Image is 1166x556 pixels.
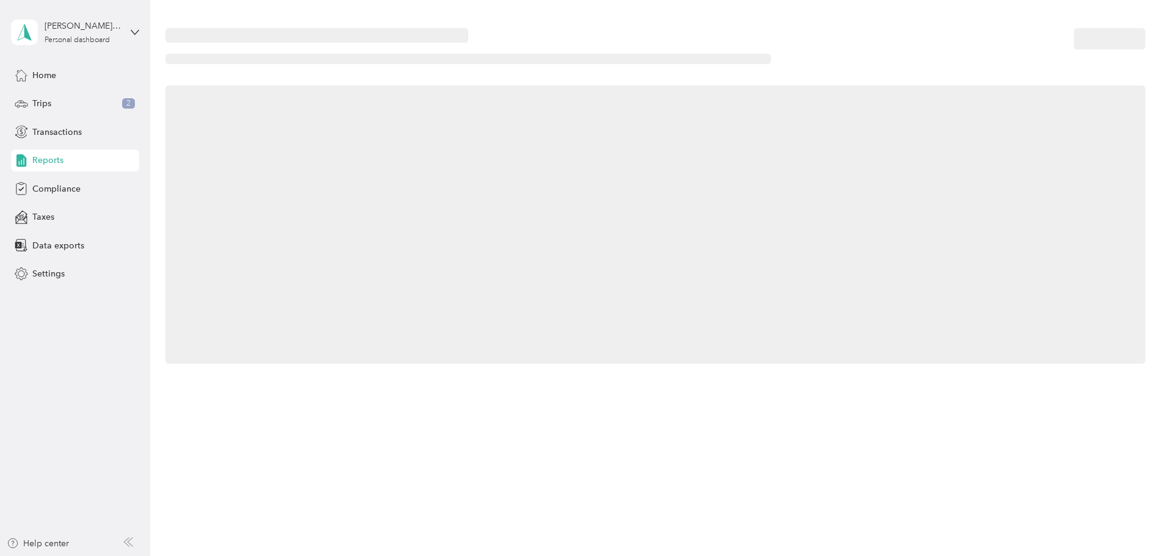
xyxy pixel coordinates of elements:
[7,537,69,550] button: Help center
[32,267,65,280] span: Settings
[32,154,63,167] span: Reports
[32,126,82,139] span: Transactions
[45,20,121,32] div: [PERSON_NAME] Love
[1098,488,1166,556] iframe: Everlance-gr Chat Button Frame
[45,37,110,44] div: Personal dashboard
[32,97,51,110] span: Trips
[122,98,135,109] span: 2
[32,182,81,195] span: Compliance
[32,69,56,82] span: Home
[32,239,84,252] span: Data exports
[32,211,54,223] span: Taxes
